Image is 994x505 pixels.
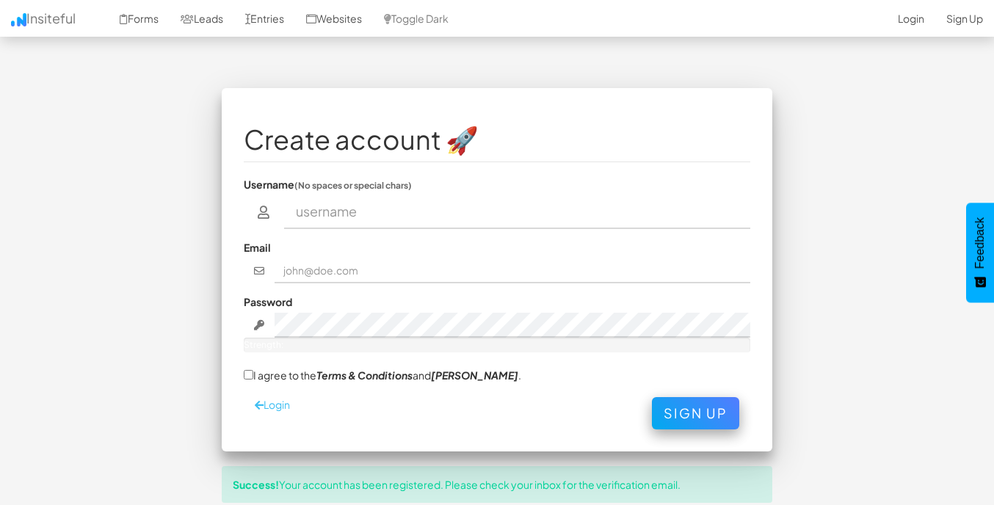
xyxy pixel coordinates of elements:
[316,368,413,382] a: Terms & Conditions
[233,478,279,491] strong: Success!
[244,240,271,255] label: Email
[244,125,750,154] h1: Create account 🚀
[284,195,751,229] input: username
[431,368,518,382] a: [PERSON_NAME]
[244,177,412,192] label: Username
[973,217,987,269] span: Feedback
[244,294,292,309] label: Password
[222,466,772,503] div: Your account has been registered. Please check your inbox for the verification email.
[244,370,253,379] input: I agree to theTerms & Conditionsand[PERSON_NAME].
[255,398,290,411] a: Login
[652,397,739,429] button: Sign Up
[244,367,521,382] label: I agree to the and .
[966,203,994,302] button: Feedback - Show survey
[11,13,26,26] img: icon.png
[275,258,751,283] input: john@doe.com
[294,180,412,191] small: (No spaces or special chars)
